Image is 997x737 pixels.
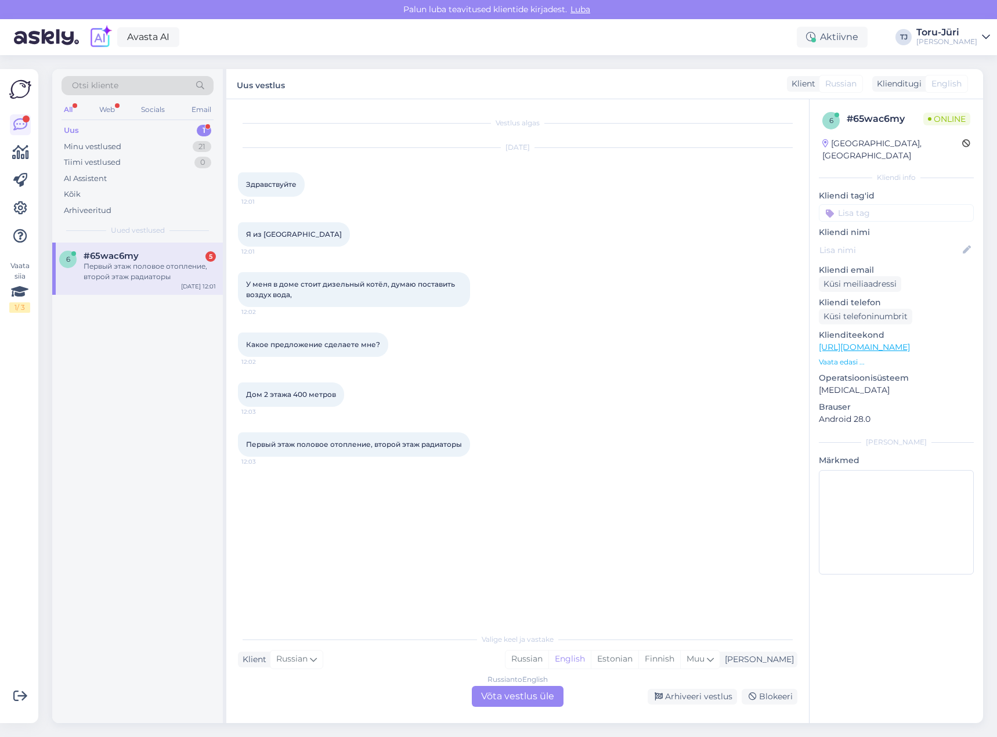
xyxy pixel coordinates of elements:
[246,340,380,349] span: Какое предложение сделаете мне?
[238,634,797,645] div: Valige keel ja vastake
[819,437,974,447] div: [PERSON_NAME]
[916,28,977,37] div: Toru-Jüri
[237,76,285,92] label: Uus vestlus
[241,308,285,316] span: 12:02
[819,329,974,341] p: Klienditeekond
[246,180,297,189] span: Здравствуйте
[194,157,211,168] div: 0
[64,125,79,136] div: Uus
[238,118,797,128] div: Vestlus algas
[84,251,139,261] span: #65wac6my
[825,78,857,90] span: Russian
[238,142,797,153] div: [DATE]
[139,102,167,117] div: Socials
[638,651,680,668] div: Finnish
[787,78,815,90] div: Klient
[88,25,113,49] img: explore-ai
[822,138,962,162] div: [GEOGRAPHIC_DATA], [GEOGRAPHIC_DATA]
[64,173,107,185] div: AI Assistent
[687,653,705,664] span: Muu
[241,357,285,366] span: 12:02
[246,440,462,449] span: Первый этаж половое отопление, второй этаж радиаторы
[9,302,30,313] div: 1 / 3
[819,297,974,309] p: Kliendi telefon
[84,261,216,282] div: Первый этаж половое отопление, второй этаж радиаторы
[548,651,591,668] div: English
[238,653,266,666] div: Klient
[819,226,974,239] p: Kliendi nimi
[720,653,794,666] div: [PERSON_NAME]
[797,27,868,48] div: Aktiivne
[819,342,910,352] a: [URL][DOMAIN_NAME]
[472,686,563,707] div: Võta vestlus üle
[241,457,285,466] span: 12:03
[931,78,962,90] span: English
[64,157,121,168] div: Tiimi vestlused
[181,282,216,291] div: [DATE] 12:01
[246,280,457,299] span: У меня в доме стоит дизельный котёл, думаю поставить воздух вода,
[66,255,70,263] span: 6
[241,247,285,256] span: 12:01
[487,674,548,685] div: Russian to English
[847,112,923,126] div: # 65wac6my
[246,230,342,239] span: Я из [GEOGRAPHIC_DATA]
[62,102,75,117] div: All
[916,37,977,46] div: [PERSON_NAME]
[64,189,81,200] div: Kõik
[241,197,285,206] span: 12:01
[197,125,211,136] div: 1
[923,113,970,125] span: Online
[742,689,797,705] div: Blokeeri
[819,372,974,384] p: Operatsioonisüsteem
[819,413,974,425] p: Android 28.0
[9,261,30,313] div: Vaata siia
[64,205,111,216] div: Arhiveeritud
[872,78,922,90] div: Klienditugi
[895,29,912,45] div: TJ
[819,454,974,467] p: Märkmed
[819,264,974,276] p: Kliendi email
[505,651,548,668] div: Russian
[819,401,974,413] p: Brauser
[205,251,216,262] div: 5
[819,357,974,367] p: Vaata edasi ...
[241,407,285,416] span: 12:03
[819,244,960,256] input: Lisa nimi
[117,27,179,47] a: Avasta AI
[819,172,974,183] div: Kliendi info
[246,390,336,399] span: Дом 2 этажа 400 метров
[819,309,912,324] div: Küsi telefoninumbrit
[819,276,901,292] div: Küsi meiliaadressi
[591,651,638,668] div: Estonian
[819,190,974,202] p: Kliendi tag'id
[276,653,308,666] span: Russian
[819,204,974,222] input: Lisa tag
[64,141,121,153] div: Minu vestlused
[9,78,31,100] img: Askly Logo
[819,384,974,396] p: [MEDICAL_DATA]
[916,28,990,46] a: Toru-Jüri[PERSON_NAME]
[567,4,594,15] span: Luba
[829,116,833,125] span: 6
[189,102,214,117] div: Email
[648,689,737,705] div: Arhiveeri vestlus
[72,80,118,92] span: Otsi kliente
[193,141,211,153] div: 21
[111,225,165,236] span: Uued vestlused
[97,102,117,117] div: Web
